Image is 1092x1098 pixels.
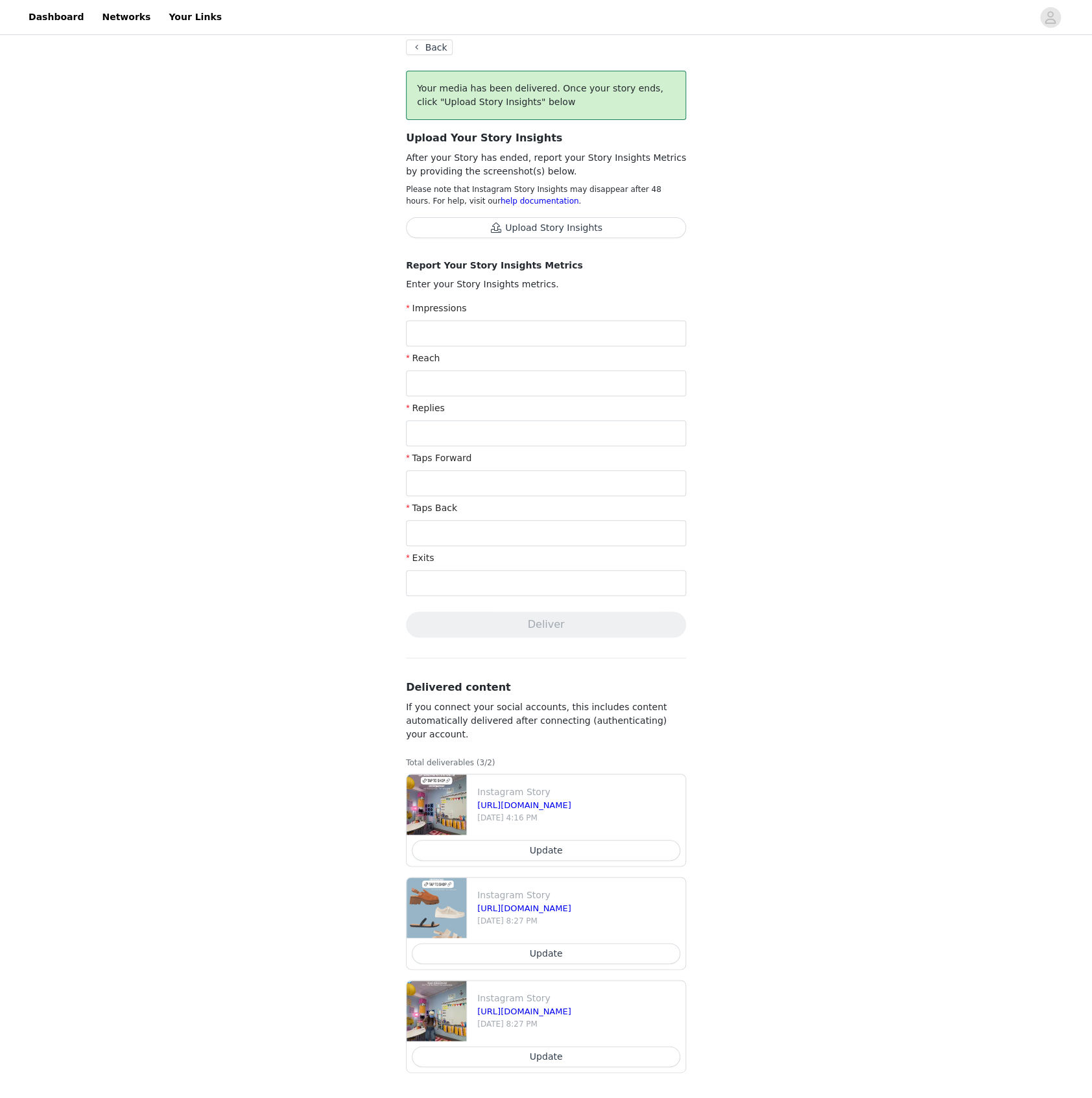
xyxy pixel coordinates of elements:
[406,151,686,178] p: After your Story has ended, report your Story Insights Metrics by providing the screenshot(s) below.
[406,553,434,563] label: Exits
[412,943,680,964] button: Update
[21,3,91,32] a: Dashboard
[406,278,686,291] p: Enter your Story Insights metrics.
[161,3,230,32] a: Your Links
[406,217,686,238] button: Upload Story Insights
[477,1018,680,1030] p: [DATE] 8:27 PM
[407,981,466,1041] img: file
[477,800,571,810] a: [URL][DOMAIN_NAME]
[406,130,686,146] h3: Upload Your Story Insights
[477,812,680,824] p: [DATE] 4:16 PM
[407,877,466,938] img: file
[477,915,680,927] p: [DATE] 8:27 PM
[406,680,686,695] h3: Delivered content
[406,353,440,363] label: Reach
[406,453,471,463] label: Taps Forward
[477,785,680,799] p: Instagram Story
[94,3,158,32] a: Networks
[406,40,453,55] button: Back
[406,503,457,513] label: Taps Back
[412,1046,680,1067] button: Update
[406,223,686,233] span: Upload Story Insights
[417,83,663,107] span: Your media has been delivered. Once your story ends, click "Upload Story Insights" below
[477,992,680,1005] p: Instagram Story
[407,774,466,835] img: file
[406,612,686,638] button: Deliver
[1044,7,1056,28] div: avatar
[406,303,466,313] label: Impressions
[477,903,571,913] a: [URL][DOMAIN_NAME]
[477,1007,571,1016] a: [URL][DOMAIN_NAME]
[406,184,686,207] p: Please note that Instagram Story Insights may disappear after 48 hours. For help, visit our .
[406,259,686,272] p: Report Your Story Insights Metrics
[406,757,686,769] p: Total deliverables (3/2)
[406,702,667,739] span: If you connect your social accounts, this includes content automatically delivered after connecti...
[501,197,579,206] a: help documentation
[477,889,680,902] p: Instagram Story
[406,403,445,413] label: Replies
[412,840,680,861] button: Update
